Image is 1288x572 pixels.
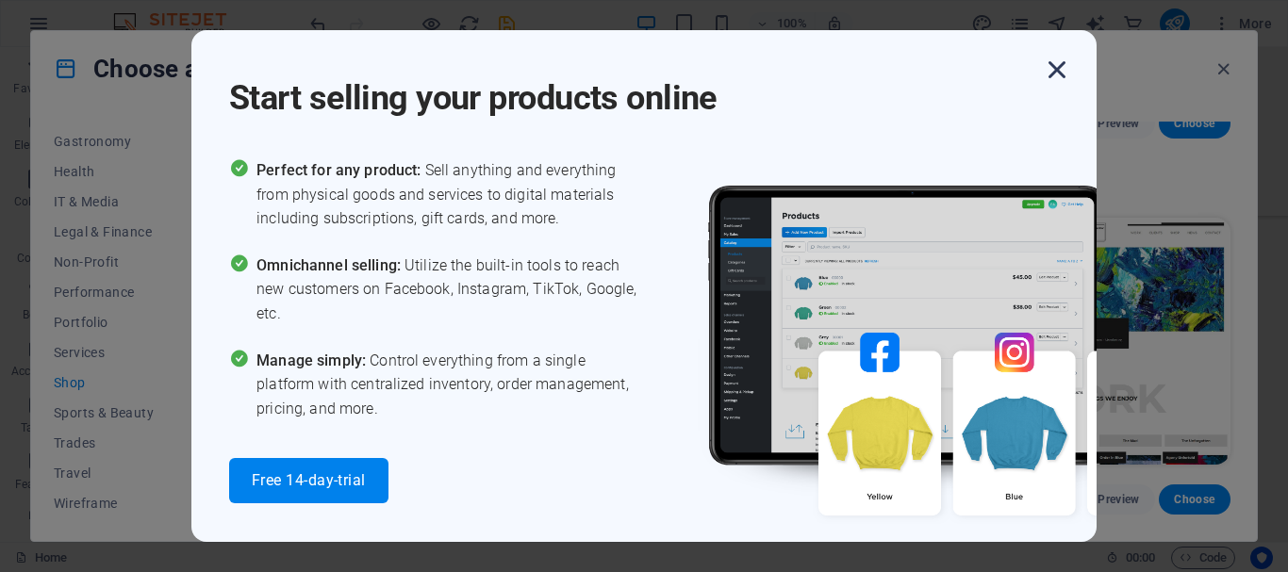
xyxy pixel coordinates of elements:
span: Manage simply: [256,351,370,369]
img: promo_image.png [677,158,1243,570]
h1: Start selling your products online [229,53,1040,121]
span: Perfect for any product: [256,161,424,179]
span: Sell anything and everything from physical goods and services to digital materials including subs... [256,158,644,231]
span: Control everything from a single platform with centralized inventory, order management, pricing, ... [256,349,644,421]
span: Free 14-day-trial [252,473,366,488]
button: Free 14-day-trial [229,458,388,503]
span: Omnichannel selling: [256,256,405,274]
span: Utilize the built-in tools to reach new customers on Facebook, Instagram, TikTok, Google, etc. [256,253,644,326]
